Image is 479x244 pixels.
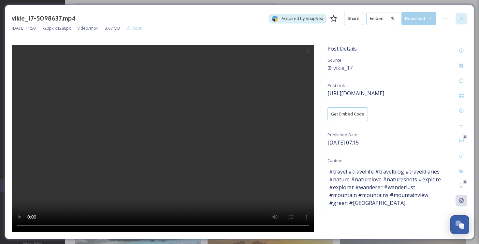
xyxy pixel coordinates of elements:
[327,139,359,146] span: [DATE] 07:15
[78,25,98,31] span: video/mp4
[12,14,76,23] h3: vikie_17-5098637.mp4
[12,25,36,31] span: [DATE] 11:50
[105,25,120,31] span: 3.67 MB
[463,135,467,139] div: 0
[327,57,341,63] span: Source
[272,15,278,22] img: snapsea-logo.png
[282,15,323,22] span: Acquired by SnapSea
[333,64,353,72] span: vikie_17
[327,91,384,97] a: [URL][DOMAIN_NAME]
[344,12,363,25] button: Share
[366,12,387,25] button: Embed
[42,25,71,31] span: 720 px x 1280 px
[327,158,342,163] span: Caption
[327,90,384,97] span: [URL][DOMAIN_NAME]
[401,12,436,25] button: Download
[327,132,357,138] span: Published Date
[132,25,142,31] span: Root
[327,45,357,52] span: Post Details
[327,107,368,121] button: Get Embed Code
[450,215,469,234] button: Open Chat
[327,64,445,72] a: vikie_17
[327,83,345,88] span: Post Link
[463,180,467,184] div: 0
[329,168,444,207] span: #travel #travellife #travelblog #traveldiaries #nature #naturelove #natureshots #explore #explora...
